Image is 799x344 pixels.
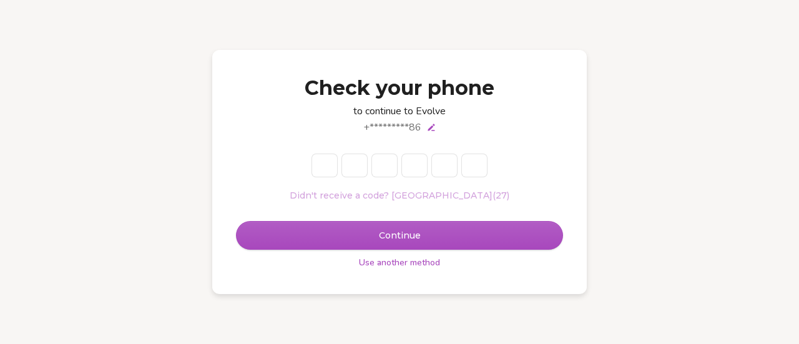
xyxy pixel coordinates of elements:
span: Continue [379,229,421,242]
h1: Check your phone [237,74,562,102]
button: Edit [426,122,436,132]
p: to continue to Evolve [237,104,562,118]
a: Use another method [359,257,440,269]
button: Continue [237,222,562,249]
input: Enter verification code [312,154,487,177]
